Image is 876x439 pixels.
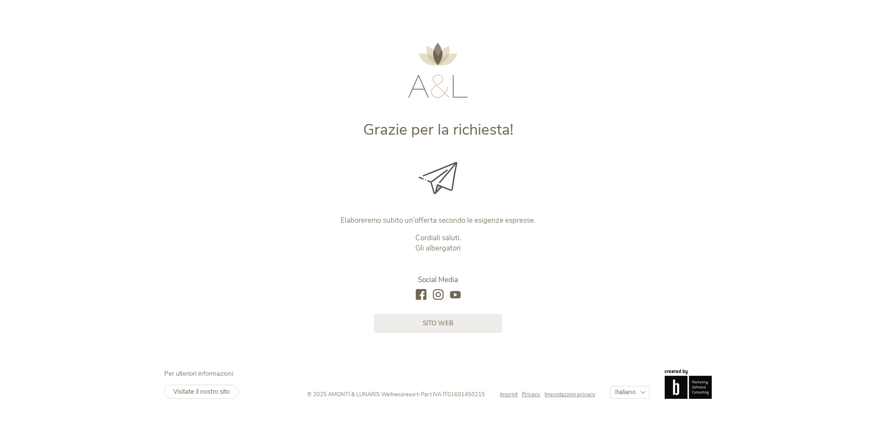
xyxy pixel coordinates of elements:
a: instagram [433,289,444,301]
a: sito web [374,314,502,333]
img: Brandnamic GmbH | Leading Hospitality Solutions [665,369,712,398]
span: Imprint [500,391,518,398]
span: Visitate il nostro sito [173,387,230,396]
p: Elaboreremo subito un’offerta secondo le esigenze espresse. [260,215,617,226]
img: AMONTI & LUNARIS Wellnessresort [408,43,468,98]
a: Privacy [522,391,545,398]
span: Grazie per la richiesta! [363,119,513,140]
a: Visitate il nostro sito [164,385,239,399]
span: Social Media [418,275,458,285]
span: sito web [423,319,453,328]
span: - [418,391,421,398]
a: Imprint [500,391,522,398]
span: Privacy [522,391,540,398]
a: Impostazioni privacy [545,391,595,398]
p: Cordiali saluti. Gli albergatori [260,233,617,253]
span: Part.IVA IT01691450215 [421,391,485,398]
span: Per ulteriori informazioni [164,369,233,378]
span: © 2025 AMONTI & LUNARIS Wellnessresort [307,391,418,398]
img: Grazie per la richiesta! [419,162,457,194]
a: facebook [416,289,426,301]
a: youtube [450,289,461,301]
